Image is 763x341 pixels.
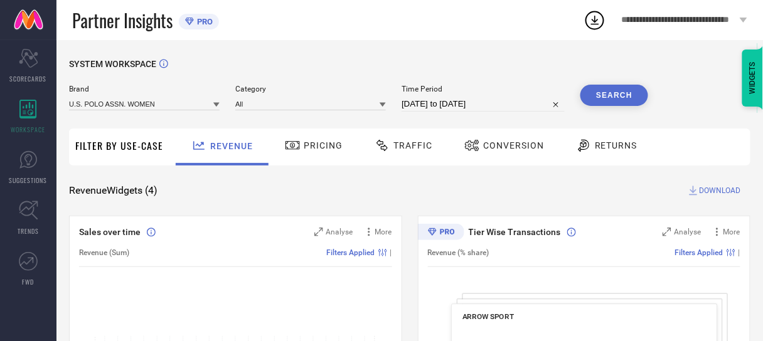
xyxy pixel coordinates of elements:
button: Search [580,85,648,106]
span: WORKSPACE [11,125,46,134]
span: Time Period [402,85,565,93]
span: FWD [23,277,35,286]
span: Tier Wise Transactions [469,227,561,237]
input: Select time period [402,97,565,112]
span: Revenue [210,141,253,151]
span: ARROW SPORT [462,312,514,321]
span: PRO [194,17,213,26]
span: | [390,248,392,257]
svg: Zoom [314,228,323,236]
span: Brand [69,85,220,93]
span: Category [235,85,386,93]
span: SUGGESTIONS [9,176,48,185]
span: DOWNLOAD [700,184,741,197]
div: Open download list [584,9,606,31]
span: Partner Insights [72,8,173,33]
span: Analyse [326,228,353,236]
span: Sales over time [79,227,141,237]
span: Revenue (Sum) [79,248,129,257]
span: Revenue (% share) [428,248,489,257]
span: Revenue Widgets ( 4 ) [69,184,157,197]
span: More [723,228,740,236]
div: Premium [418,224,464,243]
span: SCORECARDS [10,74,47,83]
span: | [739,248,740,257]
span: More [375,228,392,236]
span: Filter By Use-Case [75,138,163,153]
span: Pricing [304,140,343,150]
span: Analyse [675,228,702,236]
span: Conversion [483,140,544,150]
svg: Zoom [663,228,671,236]
span: Filters Applied [675,248,723,257]
span: Filters Applied [327,248,375,257]
span: SYSTEM WORKSPACE [69,59,156,69]
span: Traffic [393,140,432,150]
span: Returns [595,140,638,150]
span: TRENDS [18,226,39,236]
